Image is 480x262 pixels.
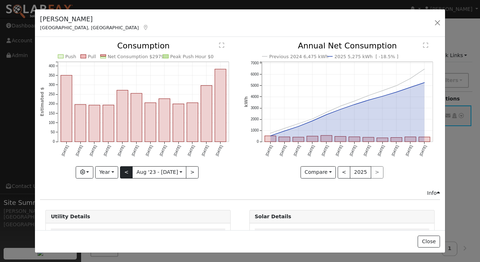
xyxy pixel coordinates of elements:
rect: onclick="" [103,105,114,142]
text: [DATE] [363,145,371,156]
circle: onclick="" [381,89,384,92]
rect: onclick="" [419,137,430,142]
button: Aug '23 - [DATE] [132,166,186,179]
rect: onclick="" [391,138,402,142]
div: Info [427,189,440,197]
rect: onclick="" [215,69,226,142]
circle: onclick="" [311,118,314,121]
text: 50 [51,130,55,134]
text: Pull [88,54,96,59]
text: [DATE] [265,145,273,156]
text: [DATE] [159,145,167,156]
circle: onclick="" [311,120,314,123]
circle: onclick="" [395,91,398,94]
text: kWh [244,96,249,107]
td: Utility [51,228,115,239]
text: Annual Net Consumption [298,41,397,50]
rect: onclick="" [349,137,360,142]
text: 1000 [250,129,259,133]
text: [DATE] [145,145,153,156]
text: 100 [49,121,55,125]
circle: onclick="" [423,81,426,84]
text: [DATE] [173,145,181,156]
text: [DATE] [377,145,385,156]
text: [DATE] [335,145,343,156]
rect: onclick="" [405,137,416,142]
text: [DATE] [61,145,69,156]
circle: onclick="" [423,68,426,71]
text: 2000 [250,117,259,121]
circle: onclick="" [297,125,300,128]
rect: onclick="" [89,105,100,142]
button: Close [418,236,440,248]
rect: onclick="" [307,136,318,142]
text: [DATE] [201,145,209,156]
text: [DATE] [419,145,427,156]
circle: onclick="" [325,111,328,114]
span: [GEOGRAPHIC_DATA], [GEOGRAPHIC_DATA] [40,25,139,30]
text: 4000 [250,95,259,99]
text: [DATE] [103,145,111,156]
text: [DATE] [131,145,139,156]
text: [DATE] [279,145,287,156]
button: < [338,166,350,179]
text: [DATE] [405,145,413,156]
circle: onclick="" [409,86,412,89]
text: 150 [49,111,55,115]
rect: onclick="" [145,103,156,142]
circle: onclick="" [283,130,286,133]
rect: onclick="" [279,137,290,142]
text: Previous 2024 6,475 kWh [269,54,328,59]
text: [DATE] [89,145,97,156]
text: 5000 [250,84,259,88]
rect: onclick="" [335,137,346,142]
circle: onclick="" [325,113,328,116]
rect: onclick="" [201,86,212,142]
text: 6000 [250,73,259,77]
circle: onclick="" [339,105,342,108]
rect: onclick="" [363,137,374,142]
circle: onclick="" [353,103,356,106]
circle: onclick="" [395,84,398,87]
circle: onclick="" [367,99,370,102]
rect: onclick="" [159,99,170,142]
circle: onclick="" [409,77,412,80]
rect: onclick="" [377,138,388,142]
rect: onclick="" [293,137,304,142]
rect: onclick="" [75,105,86,142]
text: [DATE] [321,145,329,156]
circle: onclick="" [339,108,342,111]
button: < [120,166,133,179]
circle: onclick="" [353,100,356,103]
rect: onclick="" [117,90,128,142]
text: [DATE] [117,145,125,156]
text: 200 [49,102,55,106]
h5: [PERSON_NAME] [40,14,149,24]
rect: onclick="" [173,104,184,142]
text: 0 [257,140,259,144]
rect: onclick="" [265,136,276,142]
text: 2025 5,275 kWh [ -18.5% ] [334,54,399,59]
text: Estimated $ [40,87,45,117]
text: Push [65,54,76,59]
td: Inverter [255,228,318,239]
text: 3000 [250,106,259,110]
strong: Utility Details [51,214,90,219]
text: [DATE] [349,145,357,156]
button: Compare [301,166,336,179]
text: [DATE] [307,145,315,156]
rect: onclick="" [321,136,332,142]
text: Net Consumption $2979 [108,54,164,59]
text: 250 [49,93,55,96]
circle: onclick="" [381,95,384,98]
text: [DATE] [391,145,399,156]
button: > [186,166,199,179]
text: Peak Push Hour $0 [170,54,214,59]
text: 7000 [250,61,259,65]
circle: onclick="" [297,123,300,125]
text: [DATE] [187,145,195,156]
rect: onclick="" [131,94,142,142]
button: Year [95,166,118,179]
text:  [423,42,428,48]
text: 0 [53,140,55,144]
